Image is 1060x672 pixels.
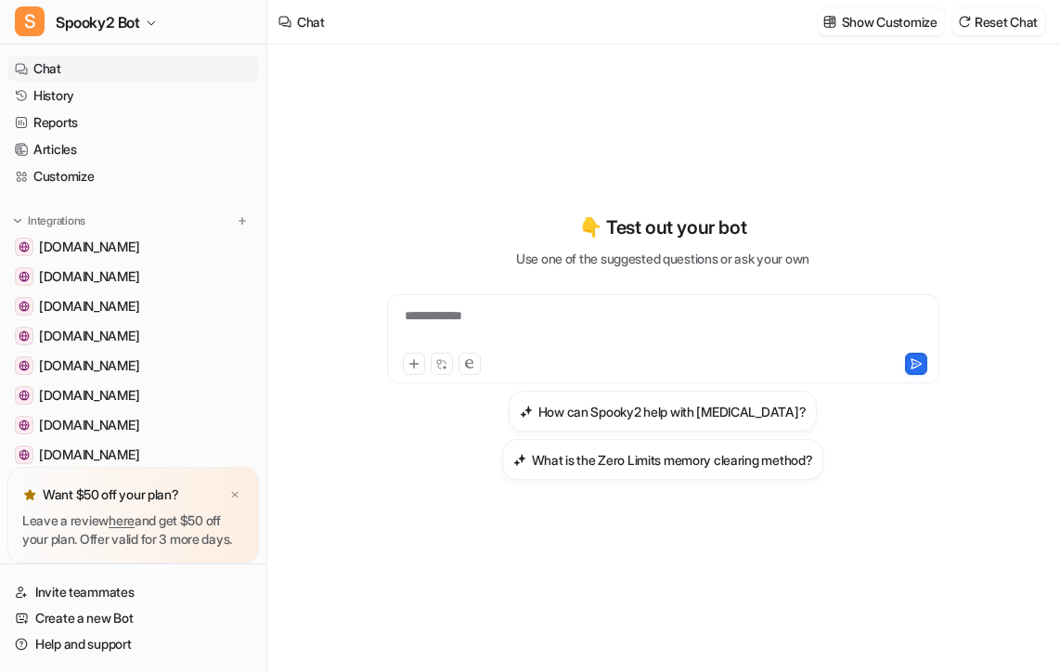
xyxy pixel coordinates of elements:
[39,327,139,345] span: [DOMAIN_NAME]
[7,212,91,230] button: Integrations
[39,267,139,286] span: [DOMAIN_NAME]
[19,420,30,431] img: app.chatbot.com
[7,605,259,631] a: Create a new Bot
[15,6,45,36] span: S
[952,8,1045,35] button: Reset Chat
[297,12,325,32] div: Chat
[818,8,945,35] button: Show Customize
[958,15,971,29] img: reset
[516,249,809,268] p: Use one of the suggested questions or ask your own
[11,214,24,227] img: expand menu
[19,271,30,282] img: www.ahaharmony.com
[109,512,135,528] a: here
[823,15,836,29] img: customize
[28,213,85,228] p: Integrations
[19,330,30,342] img: chatgpt.com
[7,412,259,438] a: app.chatbot.com[DOMAIN_NAME]
[7,110,259,136] a: Reports
[532,450,813,470] h3: What is the Zero Limits memory clearing method?
[19,360,30,371] img: www.mabangerp.com
[7,234,259,260] a: www.rifemachineblog.com[DOMAIN_NAME]
[7,323,259,349] a: chatgpt.com[DOMAIN_NAME]
[19,449,30,460] img: www.spooky2-mall.com
[7,163,259,189] a: Customize
[520,405,533,419] img: How can Spooky2 help with lung cancer?
[236,214,249,227] img: menu_add.svg
[579,213,746,241] p: 👇 Test out your bot
[39,446,139,464] span: [DOMAIN_NAME]
[513,453,526,467] img: What is the Zero Limits memory clearing method?
[7,136,259,162] a: Articles
[7,56,259,82] a: Chat
[7,293,259,319] a: my.livechatinc.com[DOMAIN_NAME]
[7,353,259,379] a: www.mabangerp.com[DOMAIN_NAME]
[7,382,259,408] a: translate.google.co.uk[DOMAIN_NAME]
[22,511,244,549] p: Leave a review and get $50 off your plan. Offer valid for 3 more days.
[842,12,937,32] p: Show Customize
[43,485,179,504] p: Want $50 off your plan?
[19,301,30,312] img: my.livechatinc.com
[7,264,259,290] a: www.ahaharmony.com[DOMAIN_NAME]
[39,238,139,256] span: [DOMAIN_NAME]
[538,402,807,421] h3: How can Spooky2 help with [MEDICAL_DATA]?
[7,83,259,109] a: History
[39,416,139,434] span: [DOMAIN_NAME]
[229,489,240,501] img: x
[7,442,259,468] a: www.spooky2-mall.com[DOMAIN_NAME]
[7,579,259,605] a: Invite teammates
[19,241,30,252] img: www.rifemachineblog.com
[39,297,139,316] span: [DOMAIN_NAME]
[39,356,139,375] span: [DOMAIN_NAME]
[39,386,139,405] span: [DOMAIN_NAME]
[56,9,140,35] span: Spooky2 Bot
[7,631,259,657] a: Help and support
[22,487,37,502] img: star
[19,390,30,401] img: translate.google.co.uk
[509,391,818,432] button: How can Spooky2 help with lung cancer?How can Spooky2 help with [MEDICAL_DATA]?
[502,439,824,480] button: What is the Zero Limits memory clearing method?What is the Zero Limits memory clearing method?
